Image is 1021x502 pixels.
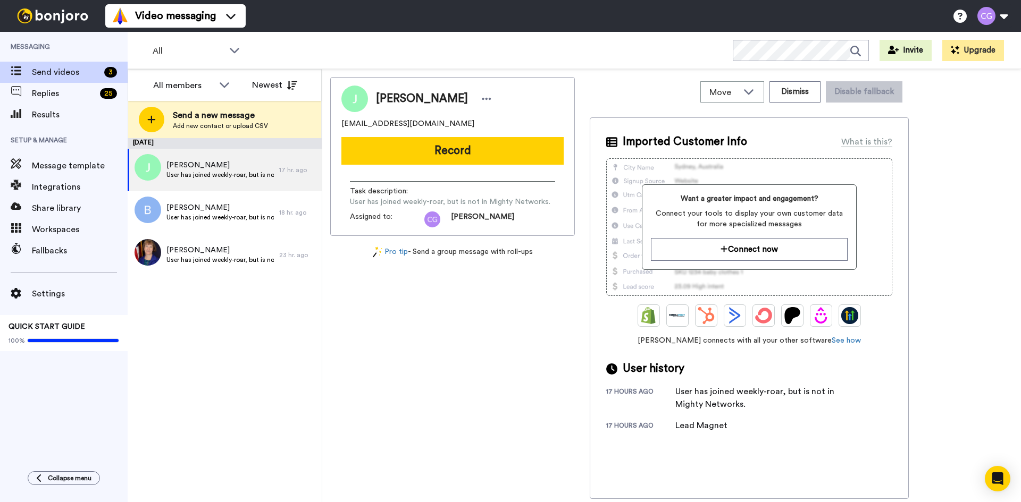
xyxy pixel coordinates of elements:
img: Shopify [640,307,657,324]
button: Connect now [651,238,847,261]
span: QUICK START GUIDE [9,323,85,330]
span: Add new contact or upload CSV [173,122,268,130]
div: Open Intercom Messenger [985,466,1010,491]
img: Ontraport [669,307,686,324]
span: User history [623,361,684,377]
span: Connect your tools to display your own customer data for more specialized messages [651,208,847,229]
span: Move [709,86,738,99]
span: User has joined weekly-roar, but is not in Mighty Networks. [166,213,274,222]
span: Results [32,108,128,121]
span: Want a greater impact and engagement? [651,193,847,204]
button: Upgrade [942,40,1004,61]
span: Assigned to: [350,211,424,227]
button: Dismiss [769,81,821,103]
button: Record [341,137,564,165]
div: [DATE] [128,138,322,149]
img: GoHighLevel [841,307,858,324]
span: [PERSON_NAME] [166,245,274,256]
button: Disable fallback [826,81,902,103]
span: All [153,45,224,57]
img: b.png [135,197,161,223]
button: Invite [880,40,932,61]
span: [PERSON_NAME] [166,202,274,213]
button: Collapse menu [28,471,100,485]
div: 3 [104,67,117,78]
div: 23 hr. ago [279,251,316,259]
div: 17 hours ago [606,387,675,411]
div: 17 hr. ago [279,166,316,174]
span: Collapse menu [48,474,91,482]
img: Drip [813,307,830,324]
div: 25 [100,88,117,99]
span: Replies [32,87,96,100]
span: User has joined weekly-roar, but is not in Mighty Networks. [350,197,550,207]
a: See how [832,337,861,344]
span: Integrations [32,181,128,193]
div: Lead Magnet [675,419,729,432]
span: User has joined weekly-roar, but is not in Mighty Networks. [166,256,274,264]
a: Pro tip [373,246,408,258]
img: cg.png [424,211,440,227]
span: [PERSON_NAME] [451,211,514,227]
span: 100% [9,336,25,345]
span: User has joined weekly-roar, but is not in Mighty Networks. [166,171,274,179]
div: User has joined weekly-roar, but is not in Mighty Networks. [675,385,846,411]
div: - Send a group message with roll-ups [330,246,575,258]
span: [PERSON_NAME] connects with all your other software [606,335,892,346]
img: ActiveCampaign [726,307,743,324]
img: magic-wand.svg [373,246,382,258]
div: 18 hr. ago [279,208,316,217]
span: [PERSON_NAME] [166,160,274,171]
span: Share library [32,202,128,215]
span: Send videos [32,66,100,79]
div: All members [153,79,214,92]
span: Video messaging [135,8,216,23]
img: Hubspot [698,307,715,324]
span: [PERSON_NAME] [376,91,468,107]
img: Patreon [784,307,801,324]
img: j.png [135,154,161,181]
img: bj-logo-header-white.svg [13,8,93,23]
img: Image of Josh [341,86,368,112]
span: [EMAIL_ADDRESS][DOMAIN_NAME] [341,118,474,129]
img: vm-color.svg [112,7,129,24]
div: What is this? [841,135,892,148]
img: 3cd8fe08-5ac0-4634-ab1a-6ef55ecab2e1.jpg [135,239,161,266]
div: 17 hours ago [606,421,675,432]
span: Workspaces [32,223,128,236]
span: Message template [32,159,128,172]
span: Task description : [350,186,424,197]
span: Settings [32,287,128,300]
span: Send a new message [173,109,268,122]
span: Imported Customer Info [623,134,747,150]
button: Newest [244,74,305,96]
span: Fallbacks [32,244,128,257]
img: ConvertKit [755,307,772,324]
